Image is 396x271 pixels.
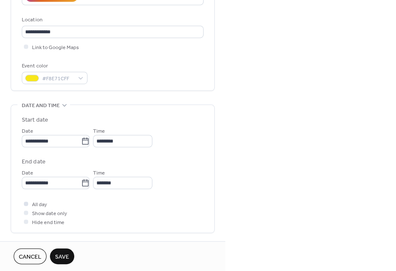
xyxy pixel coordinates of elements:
[22,15,202,24] div: Location
[32,218,64,227] span: Hide end time
[14,248,47,264] button: Cancel
[22,157,46,166] div: End date
[22,116,48,125] div: Start date
[93,127,105,136] span: Time
[19,253,41,262] span: Cancel
[22,169,33,178] span: Date
[32,200,47,209] span: All day
[32,43,79,52] span: Link to Google Maps
[32,209,67,218] span: Show date only
[22,127,33,136] span: Date
[22,61,86,70] div: Event color
[22,101,60,110] span: Date and time
[42,74,74,83] span: #F8E71CFF
[50,248,74,264] button: Save
[93,169,105,178] span: Time
[55,253,69,262] span: Save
